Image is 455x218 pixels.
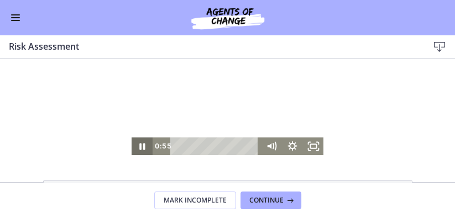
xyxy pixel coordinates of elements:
button: Fullscreen [302,79,323,97]
span: Mark Incomplete [164,196,227,205]
button: Show settings menu [281,79,302,97]
button: Mute [260,79,281,97]
button: Continue [240,192,301,209]
span: Continue [249,196,284,205]
img: Agents of Change [161,4,294,31]
button: Pause [132,79,153,97]
div: Playbar [178,79,255,97]
h3: Risk Assessment [9,40,411,53]
button: Enable menu [9,11,22,24]
button: Mark Incomplete [154,192,236,209]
